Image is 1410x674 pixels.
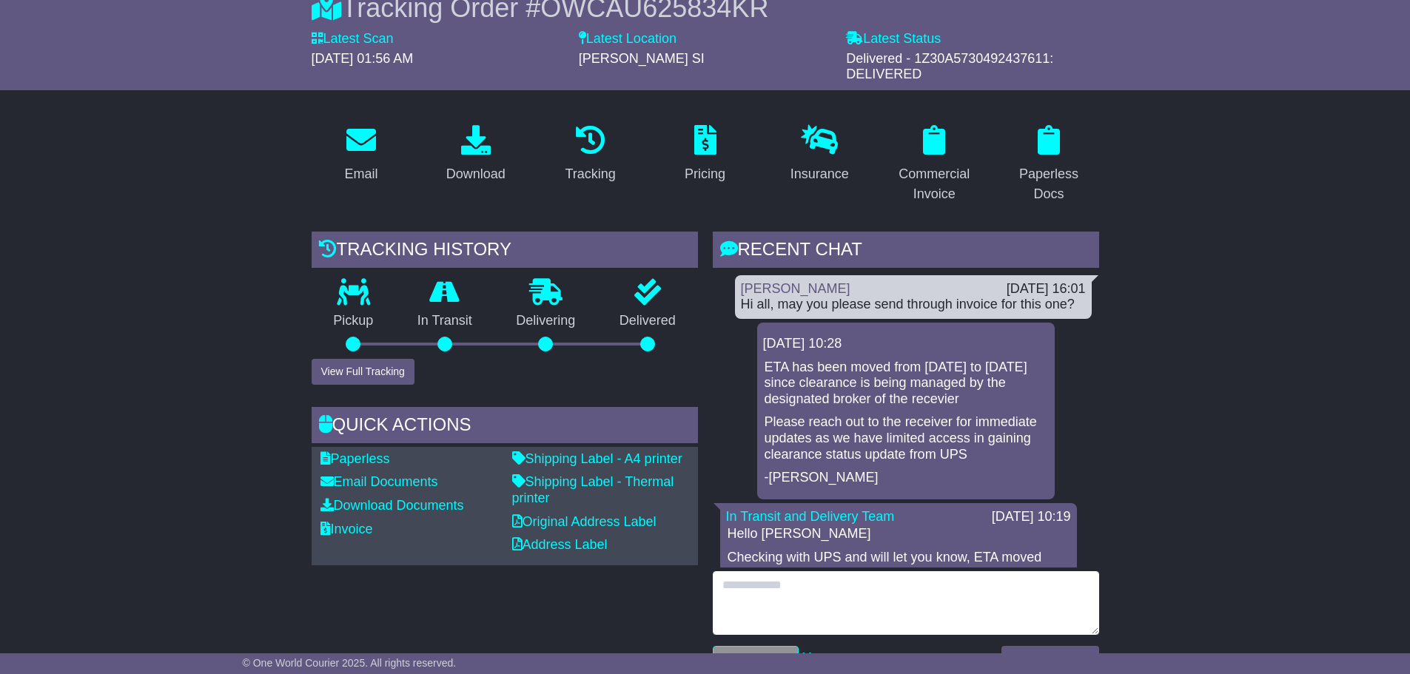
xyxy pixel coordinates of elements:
[320,474,438,489] a: Email Documents
[999,120,1099,209] a: Paperless Docs
[395,313,494,329] p: In Transit
[512,514,657,529] a: Original Address Label
[846,51,1053,82] span: Delivered - 1Z30A5730492437611: DELIVERED
[765,470,1047,486] p: -[PERSON_NAME]
[555,120,625,189] a: Tracking
[884,120,984,209] a: Commercial Invoice
[781,120,859,189] a: Insurance
[763,336,1049,352] div: [DATE] 10:28
[512,474,674,505] a: Shipping Label - Thermal printer
[675,120,735,189] a: Pricing
[320,522,373,536] a: Invoice
[312,407,698,447] div: Quick Actions
[790,164,849,184] div: Insurance
[728,550,1070,582] p: Checking with UPS and will let you know, ETA moved from [DATE] for monitoring purposes
[713,232,1099,272] div: RECENT CHAT
[579,31,677,47] label: Latest Location
[1009,164,1090,204] div: Paperless Docs
[726,509,895,524] a: In Transit and Delivery Team
[565,164,615,184] div: Tracking
[728,526,1070,542] p: Hello [PERSON_NAME]
[579,51,705,66] span: [PERSON_NAME] SI
[312,31,394,47] label: Latest Scan
[1001,646,1098,672] button: Send a Message
[894,164,975,204] div: Commercial Invoice
[597,313,698,329] p: Delivered
[320,451,390,466] a: Paperless
[344,164,377,184] div: Email
[446,164,506,184] div: Download
[741,297,1086,313] div: Hi all, may you please send through invoice for this one?
[512,451,682,466] a: Shipping Label - A4 printer
[992,509,1071,525] div: [DATE] 10:19
[741,281,850,296] a: [PERSON_NAME]
[320,498,464,513] a: Download Documents
[312,359,414,385] button: View Full Tracking
[437,120,515,189] a: Download
[335,120,387,189] a: Email
[494,313,598,329] p: Delivering
[685,164,725,184] div: Pricing
[312,51,414,66] span: [DATE] 01:56 AM
[765,414,1047,462] p: Please reach out to the receiver for immediate updates as we have limited access in gaining clear...
[312,313,396,329] p: Pickup
[312,232,698,272] div: Tracking history
[512,537,608,552] a: Address Label
[1007,281,1086,297] div: [DATE] 16:01
[243,657,457,669] span: © One World Courier 2025. All rights reserved.
[765,360,1047,408] p: ETA has been moved from [DATE] to [DATE] since clearance is being managed by the designated broke...
[846,31,941,47] label: Latest Status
